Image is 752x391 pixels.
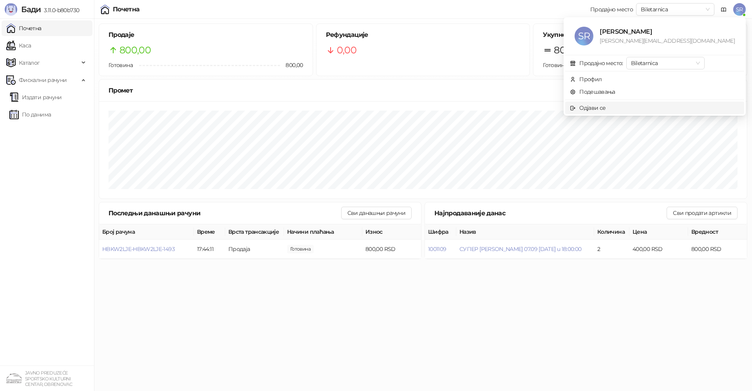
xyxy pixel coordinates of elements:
[733,3,746,16] span: SR
[9,107,51,122] a: По данима
[600,36,735,45] div: [PERSON_NAME][EMAIL_ADDRESS][DOMAIN_NAME]
[113,6,140,13] div: Почетна
[688,224,747,240] th: Вредност
[341,207,412,219] button: Сви данашњи рачуни
[629,240,688,259] td: 400,00 RSD
[570,88,615,95] a: Подешавања
[629,224,688,240] th: Цена
[362,224,421,240] th: Износ
[108,30,303,40] h5: Продаје
[225,224,284,240] th: Врста трансакције
[337,43,356,58] span: 0,00
[362,240,421,259] td: 800,00 RSD
[25,370,72,387] small: JAVNO PREDUZEĆE SPORTSKO KULTURNI CENTAR, OBRENOVAC
[6,38,31,53] a: Каса
[108,85,738,95] div: Промет
[575,27,593,45] span: SR
[326,30,521,40] h5: Рефундације
[428,246,446,253] button: 1001109
[225,240,284,259] td: Продаја
[21,5,41,14] span: Бади
[641,4,710,15] span: Biletarnica
[594,224,629,240] th: Количина
[5,3,17,16] img: Logo
[280,61,303,69] span: 800,00
[19,72,67,88] span: Фискални рачуни
[434,208,667,218] div: Најпродаваније данас
[579,75,602,84] div: Профил
[579,59,623,67] div: Продајно место:
[425,224,456,240] th: Шифра
[6,371,22,386] img: 64x64-companyLogo-4a28e1f8-f217-46d7-badd-69a834a81aaf.png
[41,7,79,14] span: 3.11.0-b80b730
[667,207,738,219] button: Сви продати артикли
[194,240,225,259] td: 17:44:11
[459,246,581,253] button: СУПЕР [PERSON_NAME] 07.09 [DATE] u 18:00:00
[108,62,133,69] span: Готовина
[108,208,341,218] div: Последњи данашњи рачуни
[579,104,606,112] div: Одјави се
[590,7,633,12] div: Продајно место
[6,20,42,36] a: Почетна
[102,246,175,253] button: HBKW2LJE-HBKW2LJE-1493
[284,224,362,240] th: Начини плаћања
[688,240,747,259] td: 800,00 RSD
[19,55,40,71] span: Каталог
[9,89,62,105] a: Издати рачуни
[456,224,594,240] th: Назив
[600,27,735,36] div: [PERSON_NAME]
[594,240,629,259] td: 2
[194,224,225,240] th: Време
[119,43,151,58] span: 800,00
[718,3,730,16] a: Документација
[287,245,314,253] span: 800,00
[543,62,567,69] span: Готовина
[554,43,585,58] span: 800,00
[543,30,738,40] h5: Укупно
[99,224,194,240] th: Број рачуна
[631,57,700,69] span: Biletarnica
